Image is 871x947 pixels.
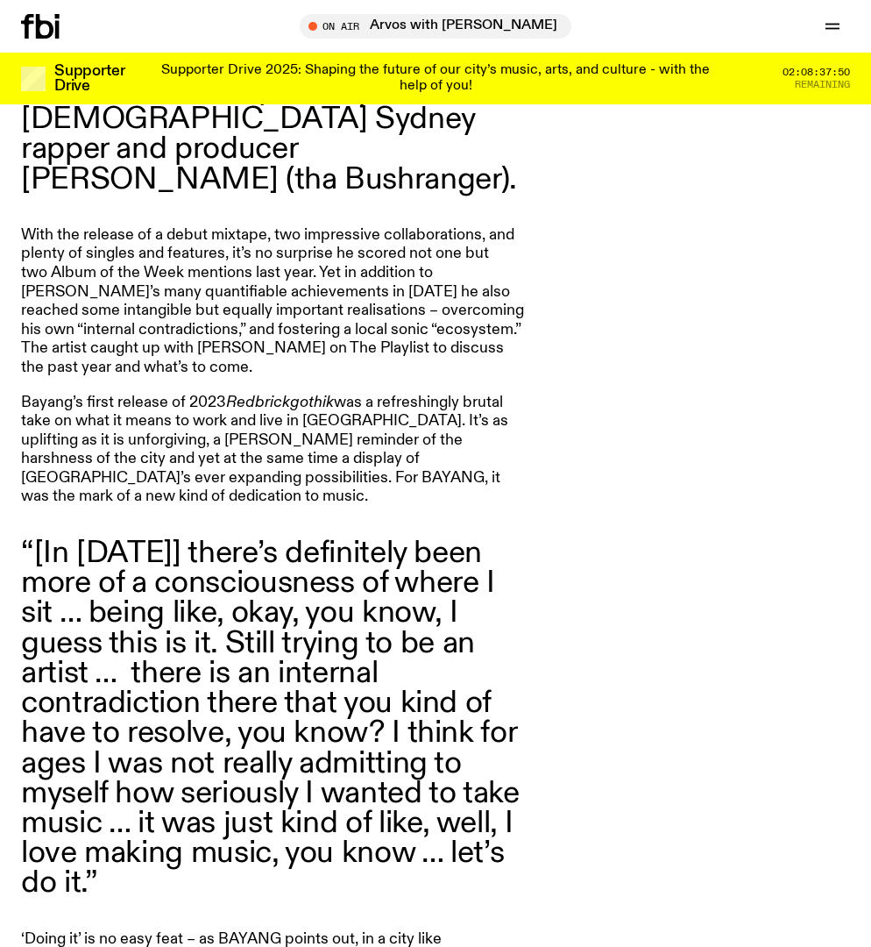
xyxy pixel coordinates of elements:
button: On AirArvos with [PERSON_NAME] [300,14,571,39]
p: Supporter Drive 2025: Shaping the future of our city’s music, arts, and culture - with the help o... [147,63,724,94]
blockquote: “[In [DATE]] there’s definitely been more of a consciousness of where I sit … being like, okay, y... [21,538,526,898]
p: By any conventional measure of success in the music industry, 2023 was a fruitful and prolific ye... [21,15,526,195]
em: Redbrickgothik [226,395,334,410]
p: With the release of a debut mixtape, two impressive collaborations, and plenty of singles and fea... [21,226,526,378]
span: 02:08:37:50 [782,68,850,77]
p: Bayang’s first release of 2023 was a refreshingly brutal take on what it means to work and live i... [21,394,526,508]
h3: Supporter Drive [54,64,124,94]
span: Remaining [795,80,850,89]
